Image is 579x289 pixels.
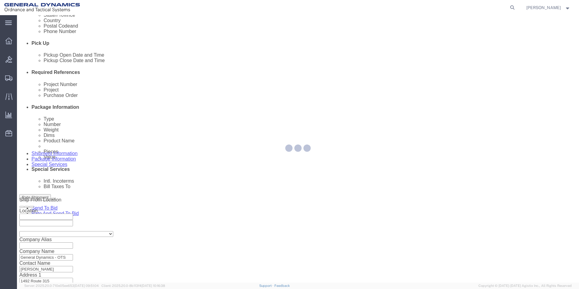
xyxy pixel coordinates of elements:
[24,284,99,287] span: Server: 2025.20.0-710e05ee653
[259,284,274,287] a: Support
[274,284,290,287] a: Feedback
[526,4,561,11] span: Mark Bradley
[4,3,80,12] img: logo
[478,283,572,288] span: Copyright © [DATE]-[DATE] Agistix Inc., All Rights Reserved
[74,284,99,287] span: [DATE] 09:51:04
[141,284,165,287] span: [DATE] 10:16:38
[101,284,165,287] span: Client: 2025.20.0-8b113f4
[526,4,571,11] button: [PERSON_NAME]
